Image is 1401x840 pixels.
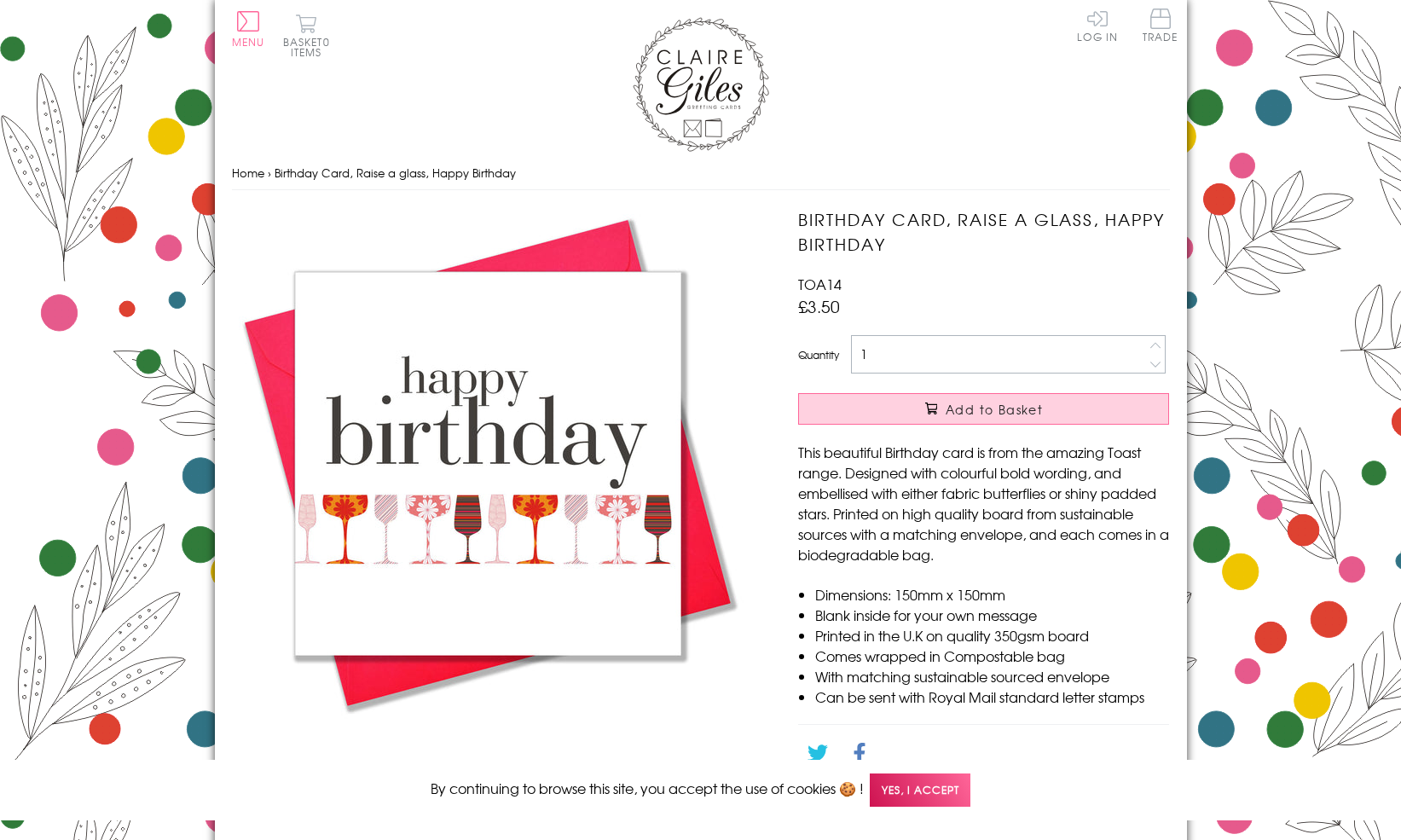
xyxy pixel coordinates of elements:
[633,17,769,152] img: Claire Giles Greetings Cards
[798,393,1169,425] button: Add to Basket
[798,207,1169,257] h1: Birthday Card, Raise a glass, Happy Birthday
[798,442,1169,565] p: This beautiful Birthday card is from the amazing Toast range. Designed with colourful bold wordin...
[1143,9,1178,42] span: Trade
[815,686,1169,707] li: Can be sent with Royal Mail standard letter stamps
[232,207,744,719] img: Birthday Card, Raise a glass, Happy Birthday
[946,401,1043,418] span: Add to Basket
[815,605,1169,625] li: Blank inside for your own message
[815,666,1169,686] li: With matching sustainable sourced envelope
[1077,9,1118,42] a: Log In
[232,11,265,47] button: Menu
[815,646,1169,666] li: Comes wrapped in Compostable bag
[232,34,265,49] span: Menu
[232,165,264,181] a: Home
[870,773,970,807] span: Yes, I accept
[798,294,840,318] span: £3.50
[268,165,271,181] span: ›
[815,625,1169,646] li: Printed in the U.K on quality 350gsm board
[798,347,839,362] label: Quantity
[1143,9,1178,45] a: Trade
[815,584,1169,605] li: Dimensions: 150mm x 150mm
[232,156,1170,191] nav: breadcrumbs
[283,14,330,57] button: Basket0 items
[291,34,330,60] span: 0 items
[275,165,516,181] span: Birthday Card, Raise a glass, Happy Birthday
[798,274,842,294] span: TOA14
